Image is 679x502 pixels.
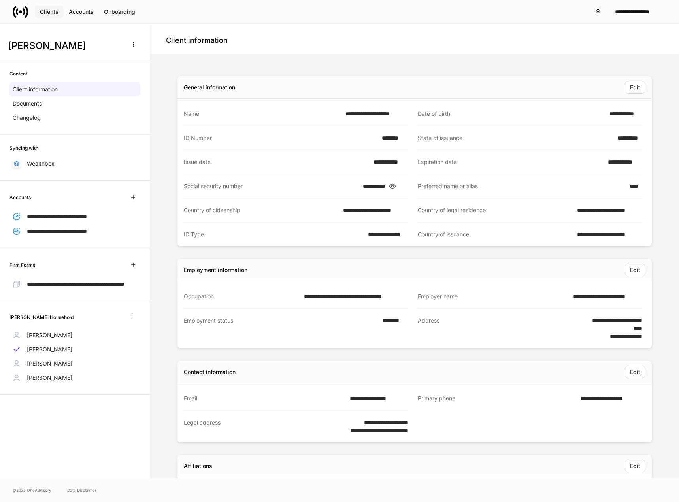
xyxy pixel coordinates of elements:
div: Country of legal residence [418,206,572,214]
button: Edit [625,264,645,276]
a: Data Disclaimer [67,487,96,493]
button: Edit [625,81,645,94]
div: Preferred name or alias [418,182,625,190]
h6: Firm Forms [9,261,35,269]
div: Address [418,317,567,340]
h6: [PERSON_NAME] Household [9,313,74,321]
h3: [PERSON_NAME] [8,40,122,52]
div: Name [184,110,341,118]
a: Client information [9,82,140,96]
p: [PERSON_NAME] [27,360,72,368]
div: Date of birth [418,110,605,118]
div: ID Type [184,230,363,238]
a: [PERSON_NAME] [9,342,140,357]
div: Affiliations [184,462,212,470]
button: Clients [35,6,64,18]
div: Edit [630,267,640,273]
p: Client information [13,85,58,93]
button: Accounts [64,6,99,18]
button: Edit [625,460,645,472]
div: Legal address [184,419,320,434]
p: [PERSON_NAME] [27,374,72,382]
div: Country of citizenship [184,206,338,214]
h4: Client information [166,36,228,45]
a: [PERSON_NAME] [9,371,140,385]
h6: Content [9,70,27,77]
div: Primary phone [418,394,576,403]
div: Clients [40,9,58,15]
p: [PERSON_NAME] [27,345,72,353]
div: Edit [630,463,640,469]
div: Contact information [184,368,236,376]
p: Wealthbox [27,160,55,168]
a: Documents [9,96,140,111]
div: Employment status [184,317,378,340]
div: Accounts [69,9,94,15]
div: Edit [630,369,640,375]
p: Changelog [13,114,41,122]
div: State of issuance [418,134,613,142]
a: Wealthbox [9,157,140,171]
div: ID Number [184,134,377,142]
div: Issue date [184,158,369,166]
a: [PERSON_NAME] [9,357,140,371]
div: Employer name [418,293,568,300]
a: [PERSON_NAME] [9,328,140,342]
a: Changelog [9,111,140,125]
span: © 2025 OneAdvisory [13,487,51,493]
button: Edit [625,366,645,378]
button: Onboarding [99,6,140,18]
div: Onboarding [104,9,135,15]
h6: Syncing with [9,144,38,152]
div: Social security number [184,182,358,190]
div: Occupation [184,293,299,300]
div: General information [184,83,235,91]
h6: Accounts [9,194,31,201]
div: Country of issuance [418,230,572,238]
div: Email [184,394,345,402]
div: Employment information [184,266,247,274]
p: [PERSON_NAME] [27,331,72,339]
div: Edit [630,85,640,90]
div: Expiration date [418,158,603,166]
p: Documents [13,100,42,108]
